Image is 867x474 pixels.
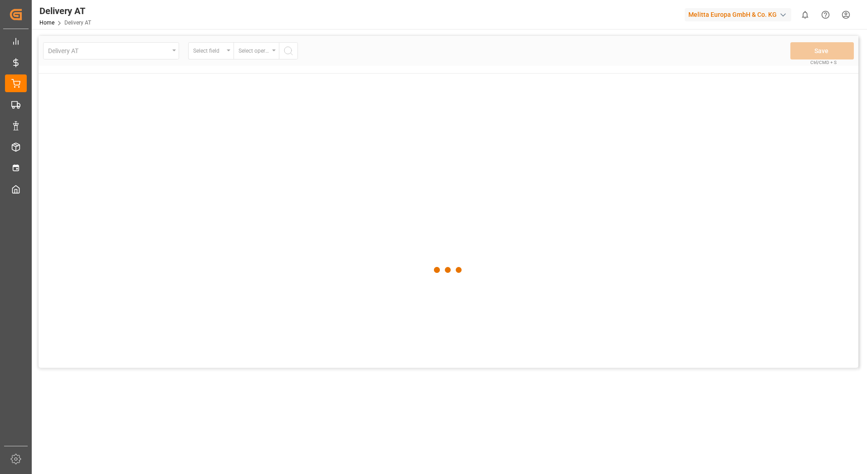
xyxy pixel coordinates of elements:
[795,5,815,25] button: show 0 new notifications
[685,8,791,21] div: Melitta Europa GmbH & Co. KG
[815,5,836,25] button: Help Center
[685,6,795,23] button: Melitta Europa GmbH & Co. KG
[39,4,91,18] div: Delivery AT
[39,20,54,26] a: Home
